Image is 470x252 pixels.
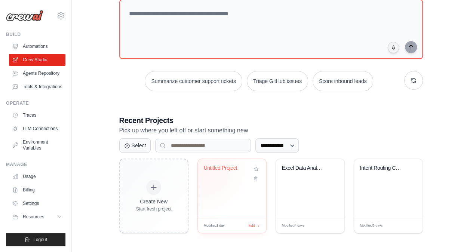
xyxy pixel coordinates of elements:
div: Excel Data Analysis & Visualization Automation [282,165,327,172]
div: Create New [136,198,172,205]
a: Agents Repository [9,67,65,79]
div: Untitled Project [204,165,249,172]
button: Summarize customer support tickets [145,71,242,91]
a: Billing [9,184,65,196]
div: Operate [6,100,65,106]
div: Start fresh project [136,206,172,212]
a: Settings [9,197,65,209]
span: Edit [326,223,333,228]
button: Add to favorites [252,165,260,173]
p: Pick up where you left off or start something new [119,126,423,135]
div: Manage [6,162,65,168]
a: LLM Connections [9,123,65,135]
button: Score inbound leads [313,71,373,91]
span: Edit [248,223,255,228]
a: Usage [9,170,65,182]
span: Resources [23,214,44,220]
div: Build [6,31,65,37]
button: Triage GitHub issues [247,71,308,91]
a: Tools & Integrations [9,81,65,93]
button: Get new suggestions [404,71,423,90]
a: Environment Variables [9,136,65,154]
button: Click to speak your automation idea [388,42,399,53]
span: Modified 1 day [204,223,225,228]
h3: Recent Projects [119,115,423,126]
span: Edit [405,223,411,228]
button: Delete project [252,175,260,182]
button: Resources [9,211,65,223]
a: Traces [9,109,65,121]
button: Logout [6,233,65,246]
a: Automations [9,40,65,52]
img: Logo [6,10,43,21]
span: Modified 4 days [282,223,305,228]
a: Crew Studio [9,54,65,66]
span: Modified 5 days [360,223,383,228]
div: Intent Routing Crew [360,165,405,172]
span: Logout [33,237,47,243]
button: Select [119,138,151,153]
